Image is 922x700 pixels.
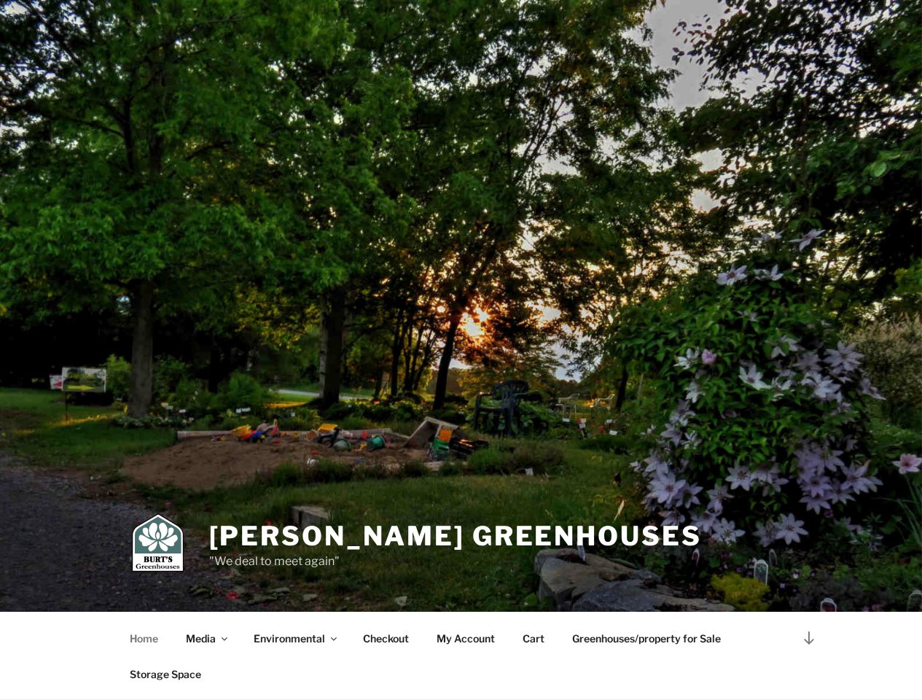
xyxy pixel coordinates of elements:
a: Home [117,621,171,656]
nav: Top Menu [117,621,805,692]
p: "We deal to meet again" [209,553,702,570]
a: My Account [424,621,508,656]
a: Storage Space [117,656,214,692]
img: Burt's Greenhouses [132,513,184,572]
a: Media [173,621,239,656]
a: Environmental [241,621,348,656]
a: Cart [510,621,558,656]
a: [PERSON_NAME] Greenhouses [209,520,702,552]
a: Greenhouses/property for Sale [560,621,734,656]
a: Checkout [351,621,422,656]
